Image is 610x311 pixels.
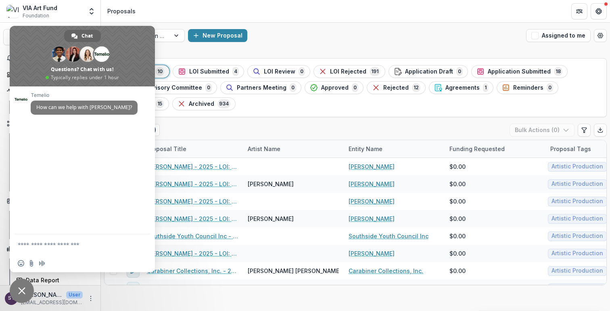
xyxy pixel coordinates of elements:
button: Rejected12 [367,81,426,94]
span: Partners Meeting [237,84,286,91]
button: LOI Review0 [247,65,310,78]
span: [PERSON_NAME] [248,180,294,188]
button: LOI Submitted4 [173,65,244,78]
a: [PERSON_NAME] [349,214,395,223]
img: VIA Art Fund [6,5,19,18]
button: Open Workflows [3,117,97,130]
span: How can we help with [PERSON_NAME]? [36,104,132,111]
div: Susan Thompson [8,296,15,301]
div: Artist name [243,145,285,153]
button: Export table data [594,124,607,137]
a: [PERSON_NAME] - 2025 - LOI: Artistic Production Spring 2026 [147,162,238,171]
span: Foundation [23,12,49,19]
div: Entity Name [344,140,445,158]
nav: breadcrumb [104,5,139,17]
span: Approved [321,84,349,91]
a: Data Report [13,273,97,287]
a: [PERSON_NAME] [349,180,395,188]
span: 18 [554,67,562,76]
div: Funding Requested [445,140,545,158]
span: 0 [547,83,553,92]
a: [PERSON_NAME] - 2025 - LOI: Artistic Production Spring 2026 [147,180,238,188]
button: Agreements1 [429,81,493,94]
button: Bulk Actions (0) [510,124,574,137]
div: Data Report [26,276,91,284]
a: [PERSON_NAME] [349,249,395,258]
a: [PERSON_NAME] - 2025 - LOI: Artistic Production Spring 2026 [147,249,238,258]
textarea: Compose your message... [18,241,129,248]
button: Search... [3,29,97,45]
span: $0.00 [449,232,466,240]
button: Application Submitted18 [471,65,568,78]
a: Southside Youth Council Inc - 2025 - LOI: Artistic Production Spring 2026 [147,232,238,240]
button: New Proposal [188,29,247,42]
a: [PERSON_NAME] - 2025 - LOI: Artistic Production Spring 2026 [147,197,238,206]
div: Proposal Title [142,140,243,158]
span: $0.00 [449,214,466,223]
span: Chat [81,30,93,42]
button: edit [127,282,140,295]
div: Funding Requested [445,145,510,153]
p: User [66,291,83,298]
button: Open Activity [3,84,97,97]
span: LOI Submitted [189,68,229,75]
span: $0.00 [449,284,466,292]
button: More [86,294,96,303]
button: Open Contacts [3,195,97,208]
span: Application Submitted [488,68,551,75]
a: Southside Youth Council Inc [349,232,428,240]
div: Artist name [243,140,344,158]
button: Archived934 [172,97,236,110]
span: LOI Rejected [330,68,366,75]
span: 0 [456,67,463,76]
button: Open table manager [594,29,607,42]
a: Carabiner Collections, Inc. [349,267,423,275]
a: [PERSON_NAME] [349,162,395,171]
span: Audio message [39,260,45,267]
span: Send a file [28,260,35,267]
span: 191 [370,67,380,76]
span: $0.00 [449,180,466,188]
span: 1 [483,83,488,92]
a: Southside Youth Council Inc [349,284,428,292]
span: $0.00 [449,197,466,206]
div: Proposal Tags [545,145,596,153]
button: LOI Rejected191 [313,65,385,78]
span: Rejected [383,84,409,91]
span: [PERSON_NAME] [PERSON_NAME], [PERSON_NAME], [PERSON_NAME], Authors TBD [248,267,478,275]
button: Get Help [591,3,607,19]
div: VIA Art Fund [23,4,57,12]
span: 0 [352,83,358,92]
span: 0 [299,67,305,76]
button: Application Draft0 [389,65,468,78]
button: Notifications4 [3,52,97,65]
span: Insert an emoji [18,260,24,267]
button: Approved0 [305,81,363,94]
div: Chat [64,30,101,42]
span: $0.00 [449,162,466,171]
a: Carabiner Collections, Inc. - 2025 - LOI: Artistic Production Spring 2026 [147,267,238,275]
button: Open entity switcher [86,3,97,19]
button: Partners [571,3,587,19]
button: Edit table settings [578,124,591,137]
span: Application Draft [405,68,453,75]
span: Temelio [31,92,138,98]
button: Reminders0 [497,81,558,94]
span: $0.00 [449,267,466,275]
a: [PERSON_NAME] [349,197,395,206]
div: Close chat [10,279,34,303]
a: Southside Youth Council Inc - 2025 - LOI: Artistic Production Spring 2026 [147,284,238,292]
span: 12 [412,83,420,92]
p: [EMAIL_ADDRESS][DOMAIN_NAME] [21,299,83,306]
span: 934 [217,99,230,108]
button: Assigned to me [526,29,591,42]
span: Grant Advisory Committee [127,84,202,91]
button: Partners Meeting0 [220,81,301,94]
div: Proposals [107,7,136,15]
span: 0 [290,83,296,92]
span: 10 [156,67,164,76]
span: LOI Review [264,68,295,75]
